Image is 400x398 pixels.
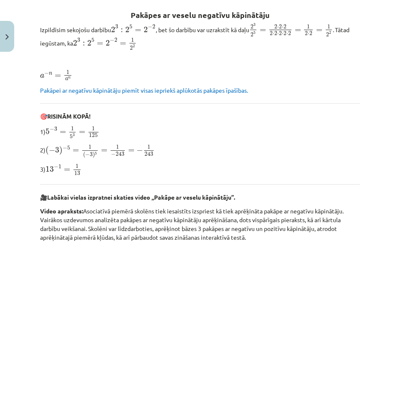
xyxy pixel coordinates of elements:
span: ) [93,152,95,158]
b: Labākai vielas izpratnei skaties video „Pakāpe ar veselu kāpinātāju”. [47,193,235,201]
span: 2 [284,25,286,29]
span: 2 [274,31,277,35]
span: 3 [253,23,256,26]
span: 2 [106,40,110,46]
span: 2 [111,26,115,32]
span: 2 [251,33,253,37]
span: = [135,28,141,32]
span: 2 [326,33,329,37]
span: 1 [116,145,119,149]
span: 2 [133,44,135,47]
span: = [60,131,66,134]
p: Izpildīsim sekojošu darbību , bet šo darbību var uzrakstīt kā daļu . Tātad iegūstam, ka [40,23,360,51]
span: = [64,168,70,172]
p: 🎥 [40,193,360,202]
img: icon-close-lesson-0947bae3869378f0d4975bcd49f059093ad1ed9edebbc8119c70593378902aed.svg [5,34,9,40]
span: 3 [54,127,57,131]
span: 2 [284,31,286,35]
span: ⋅ [286,33,288,35]
span: = [295,28,301,32]
span: 2 [329,31,331,34]
span: − [54,165,58,169]
span: 5 [67,146,70,150]
span: ⋅ [273,33,274,35]
span: a [65,78,68,81]
span: ⋅ [277,33,279,35]
span: − [63,146,67,150]
span: 3 [55,147,59,153]
span: ⋅ [308,33,309,35]
span: 2 [274,25,277,29]
span: ⋅ [282,27,284,28]
span: 1 [89,145,91,149]
span: 125 [89,133,98,137]
span: ) [59,146,63,155]
span: 243 [144,152,153,156]
span: a [40,74,44,78]
span: − [49,147,55,153]
b: Video apraksts: [40,207,83,215]
b: RISINĀM KOPĀ! [47,112,91,120]
span: = [73,149,79,152]
span: ⋅ [277,27,279,28]
span: 1 [131,38,134,42]
span: 3 [77,38,80,42]
span: 1 [92,127,95,131]
span: 3 [73,133,75,136]
span: = [97,42,103,46]
span: n [68,77,71,79]
span: 3 [115,25,118,29]
span: 5 [129,25,132,29]
span: 13 [74,171,80,175]
span: = [120,42,126,46]
span: − [85,152,90,157]
span: 2 [288,31,291,35]
span: 5 [70,134,73,139]
p: 🎯 [40,112,360,121]
span: : [83,42,85,46]
span: = [55,74,61,78]
p: 1) [40,126,360,139]
span: Pakāpei ar negatīvu kāpinātāju piemīt visas iepriekš aplūkotās pakāpes īpašības. [40,86,248,94]
span: 2 [309,31,312,35]
span: 2 [279,25,282,29]
span: 1 [327,25,330,29]
span: 3 [90,152,93,157]
span: 1 [58,165,61,169]
span: 1 [66,70,69,74]
span: 5 [91,38,94,42]
span: 1 [147,145,150,149]
span: = [128,149,134,152]
span: 13 [46,166,54,172]
span: 1 [76,164,78,168]
span: 2 [130,46,133,50]
p: 3) [40,163,360,175]
span: ( [83,152,85,158]
span: 2 [279,31,282,35]
span: 5 [95,152,97,155]
span: 2 [144,26,148,32]
span: 2 [152,25,155,29]
span: 243 [116,152,124,156]
span: = [101,149,107,152]
span: − [148,25,152,29]
p: Asociatīvā piemērā skolēns tiek iesaistīts izspriest kā tiek aprēķināta pakāpe ar negatīvu kāpinā... [40,207,360,242]
span: = [79,131,85,134]
span: 5 [253,31,256,34]
span: ⋅ [282,33,284,35]
span: 2 [270,31,273,35]
span: n [49,72,52,75]
span: = [316,28,322,32]
span: − [50,127,54,132]
span: 2 [305,31,308,35]
span: ( [46,146,49,155]
span: 1 [71,127,74,131]
p: 2) [40,144,360,158]
span: 2 [114,38,117,42]
span: − [110,38,114,43]
b: Pakāpes ar veselu negatīvu kāpinātāju [131,10,270,20]
span: 2 [125,26,129,32]
span: 2 [87,40,91,46]
span: 5 [46,129,50,134]
span: − [111,152,116,157]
